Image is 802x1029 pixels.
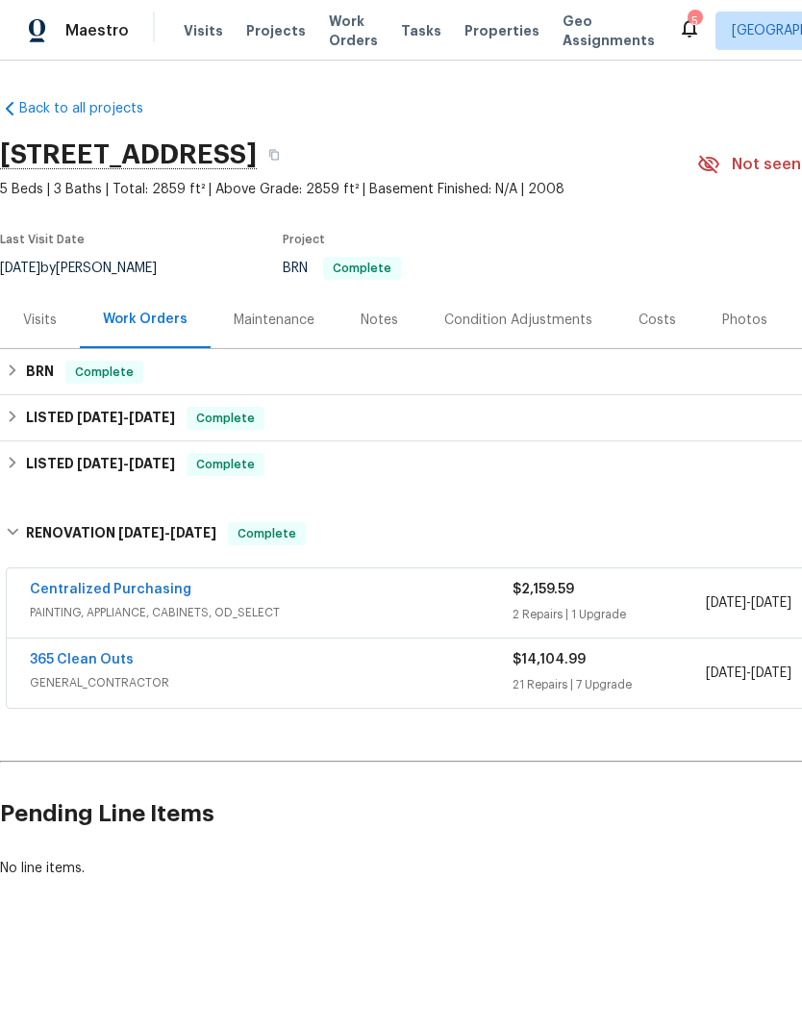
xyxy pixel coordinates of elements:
[77,457,123,470] span: [DATE]
[129,457,175,470] span: [DATE]
[118,526,216,540] span: -
[401,24,441,38] span: Tasks
[30,653,134,666] a: 365 Clean Outs
[129,411,175,424] span: [DATE]
[26,407,175,430] h6: LISTED
[26,453,175,476] h6: LISTED
[706,666,746,680] span: [DATE]
[751,666,791,680] span: [DATE]
[688,12,701,31] div: 5
[464,21,539,40] span: Properties
[77,411,175,424] span: -
[77,411,123,424] span: [DATE]
[283,262,401,275] span: BRN
[170,526,216,540] span: [DATE]
[65,21,129,40] span: Maestro
[722,311,767,330] div: Photos
[23,311,57,330] div: Visits
[563,12,655,50] span: Geo Assignments
[283,234,325,245] span: Project
[26,522,216,545] h6: RENOVATION
[513,653,586,666] span: $14,104.99
[325,263,399,274] span: Complete
[513,675,706,694] div: 21 Repairs | 7 Upgrade
[188,455,263,474] span: Complete
[751,596,791,610] span: [DATE]
[257,138,291,172] button: Copy Address
[230,524,304,543] span: Complete
[77,457,175,470] span: -
[639,311,676,330] div: Costs
[706,596,746,610] span: [DATE]
[513,583,574,596] span: $2,159.59
[30,603,513,622] span: PAINTING, APPLIANCE, CABINETS, OD_SELECT
[188,409,263,428] span: Complete
[706,664,791,683] span: -
[26,361,54,384] h6: BRN
[234,311,314,330] div: Maintenance
[103,310,188,329] div: Work Orders
[706,593,791,613] span: -
[513,605,706,624] div: 2 Repairs | 1 Upgrade
[67,363,141,382] span: Complete
[444,311,592,330] div: Condition Adjustments
[329,12,378,50] span: Work Orders
[246,21,306,40] span: Projects
[30,583,191,596] a: Centralized Purchasing
[30,673,513,692] span: GENERAL_CONTRACTOR
[184,21,223,40] span: Visits
[361,311,398,330] div: Notes
[118,526,164,540] span: [DATE]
